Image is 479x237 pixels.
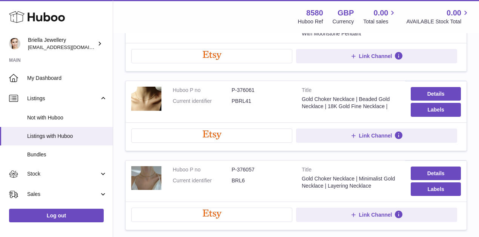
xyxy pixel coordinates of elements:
strong: GBP [338,8,354,18]
strong: Title [302,87,399,96]
a: 0.00 Total sales [363,8,397,25]
dd: P-376057 [232,166,290,173]
dt: Huboo P no [173,87,232,94]
span: [EMAIL_ADDRESS][DOMAIN_NAME] [28,44,111,50]
span: AVAILABLE Stock Total [406,18,470,25]
span: Bundles [27,151,107,158]
img: Gold Choker Necklace | Beaded Gold Necklace | 18K Gold Fine Necklace | [131,87,161,111]
dd: PBRL41 [232,98,290,105]
a: 0.00 AVAILABLE Stock Total [406,8,470,25]
img: etsy-logo.png [193,51,231,60]
dt: Current identifier [173,177,232,184]
span: Link Channel [359,132,392,139]
dd: BRL6 [232,177,290,184]
img: hello@briellajewellery.com [9,38,20,49]
a: Log out [9,209,104,222]
span: Stock [27,170,99,177]
img: Gold Choker Necklace | Minimalist Gold Necklace | Layering Necklace [131,166,161,190]
dd: P-376061 [232,87,290,94]
div: Briella Jewellery [28,37,96,51]
a: Details [411,87,461,101]
button: Labels [411,182,461,196]
span: Not with Huboo [27,114,107,121]
img: etsy-logo.png [193,209,231,219]
strong: Title [302,166,399,175]
button: Link Channel [296,128,457,143]
span: My Dashboard [27,75,107,82]
span: Link Channel [359,53,392,60]
div: Gold Choker Necklace | Beaded Gold Necklace | 18K Gold Fine Necklace | [302,96,399,110]
span: Sales [27,191,99,198]
span: 0.00 [374,8,388,18]
dt: Huboo P no [173,166,232,173]
dt: Current identifier [173,98,232,105]
img: etsy-logo.png [193,130,231,139]
span: Listings [27,95,99,102]
button: Link Channel [296,49,457,63]
span: Listings with Huboo [27,133,107,140]
button: Link Channel [296,208,457,222]
div: Huboo Ref [298,18,323,25]
a: Details [411,167,461,180]
span: 0.00 [447,8,461,18]
div: Currency [333,18,354,25]
span: Total sales [363,18,397,25]
span: Link Channel [359,211,392,218]
div: Gold Choker Necklace | Minimalist Gold Necklace | Layering Necklace [302,175,399,190]
strong: 8580 [306,8,323,18]
button: Labels [411,103,461,116]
